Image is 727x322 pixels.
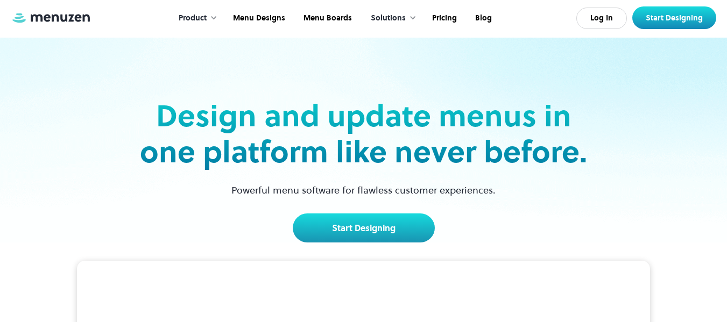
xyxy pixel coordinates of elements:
a: Start Designing [293,213,435,242]
div: Product [179,12,207,24]
div: Solutions [360,2,422,35]
a: Log In [576,8,627,29]
a: Blog [465,2,500,35]
a: Menu Designs [223,2,293,35]
a: Start Designing [632,6,716,29]
p: Powerful menu software for flawless customer experiences. [218,183,509,197]
a: Menu Boards [293,2,360,35]
div: Product [168,2,223,35]
div: Solutions [371,12,406,24]
h2: Design and update menus in one platform like never before. [137,98,591,170]
a: Pricing [422,2,465,35]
